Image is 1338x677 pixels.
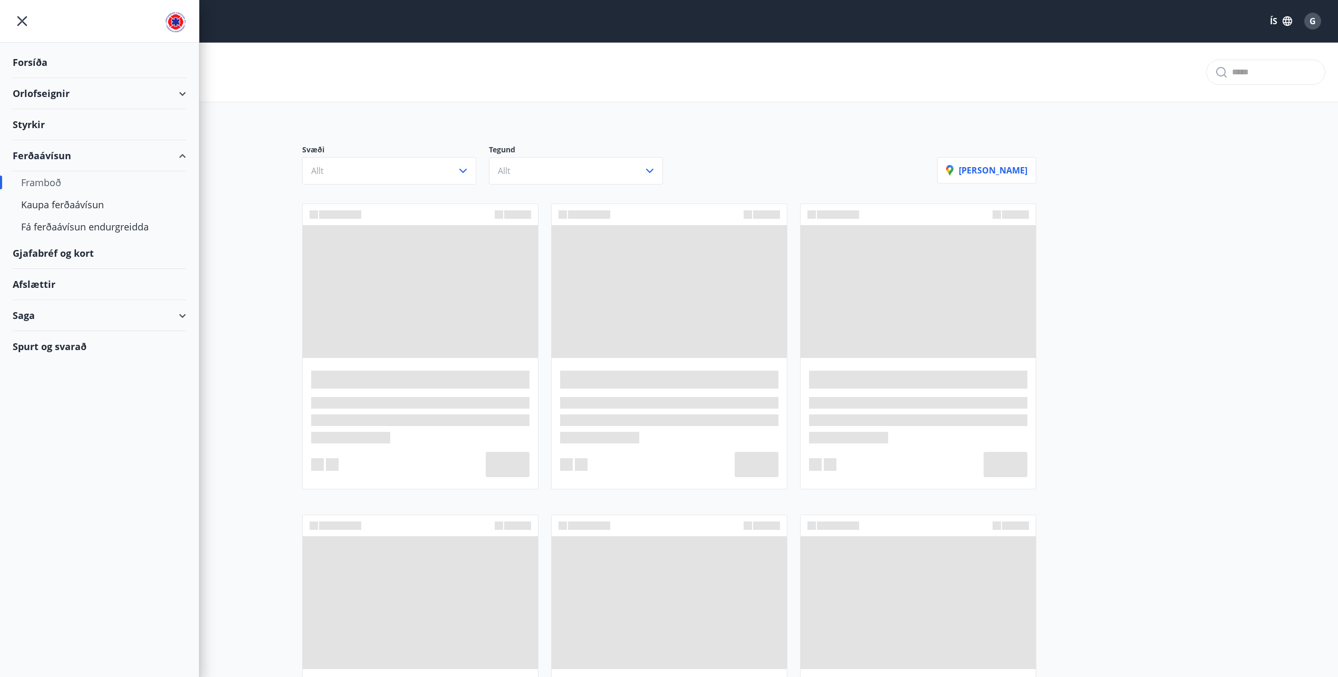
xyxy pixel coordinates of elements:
[13,300,186,331] div: Saga
[946,165,1027,176] p: [PERSON_NAME]
[21,216,178,238] div: Fá ferðaávísun endurgreidda
[13,269,186,300] div: Afslættir
[13,238,186,269] div: Gjafabréf og kort
[13,47,186,78] div: Forsíða
[498,165,511,177] span: Allt
[1300,8,1325,34] button: G
[13,140,186,171] div: Ferðaávísun
[21,194,178,216] div: Kaupa ferðaávísun
[489,144,676,157] p: Tegund
[311,165,324,177] span: Allt
[21,171,178,194] div: Framboð
[937,157,1036,183] button: [PERSON_NAME]
[13,109,186,140] div: Styrkir
[302,144,489,157] p: Svæði
[165,12,186,33] img: union_logo
[13,78,186,109] div: Orlofseignir
[1264,12,1298,31] button: ÍS
[302,157,476,185] button: Allt
[1310,15,1316,27] span: G
[13,331,186,362] div: Spurt og svarað
[13,12,32,31] button: menu
[489,157,663,185] button: Allt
